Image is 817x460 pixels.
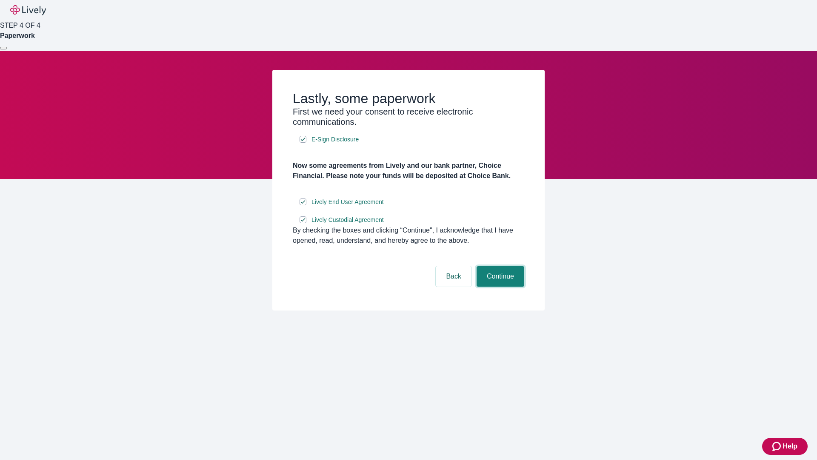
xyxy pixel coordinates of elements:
span: Help [783,441,797,451]
a: e-sign disclosure document [310,215,386,225]
button: Continue [477,266,524,287]
h4: Now some agreements from Lively and our bank partner, Choice Financial. Please note your funds wi... [293,161,524,181]
div: By checking the boxes and clicking “Continue", I acknowledge that I have opened, read, understand... [293,225,524,246]
h3: First we need your consent to receive electronic communications. [293,106,524,127]
button: Zendesk support iconHelp [762,438,808,455]
img: Lively [10,5,46,15]
span: E-Sign Disclosure [311,135,359,144]
span: Lively Custodial Agreement [311,216,384,224]
h2: Lastly, some paperwork [293,90,524,106]
span: Lively End User Agreement [311,198,384,207]
a: e-sign disclosure document [310,197,386,207]
a: e-sign disclosure document [310,134,360,145]
svg: Zendesk support icon [772,441,783,451]
button: Back [436,266,471,287]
